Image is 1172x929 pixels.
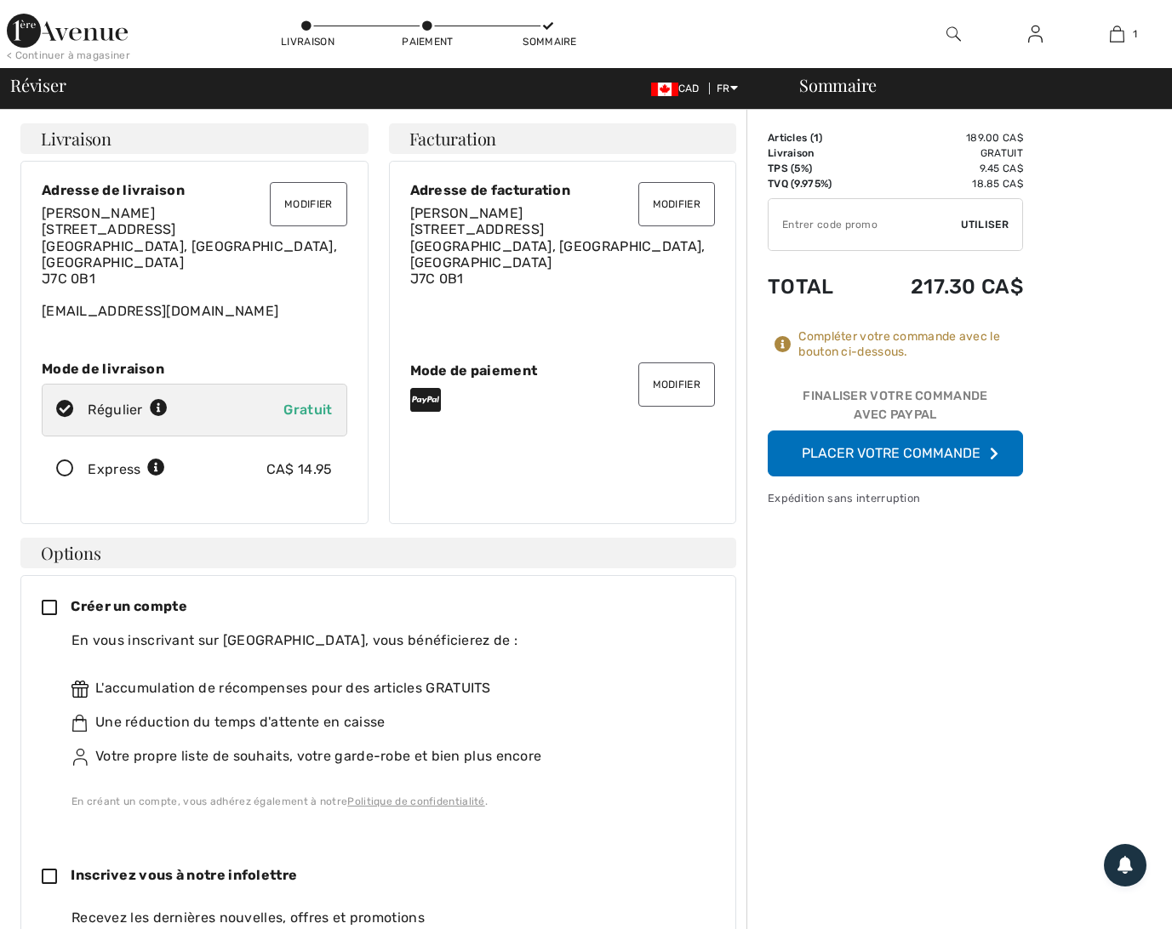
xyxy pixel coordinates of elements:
div: Adresse de livraison [42,182,347,198]
div: Mode de paiement [410,362,716,379]
button: Modifier [270,182,346,226]
img: recherche [946,24,961,44]
span: CAD [651,83,706,94]
img: 1ère Avenue [7,14,128,48]
button: Placer votre commande [768,430,1023,476]
img: Mes infos [1028,24,1043,44]
td: Articles ( ) [768,130,862,145]
a: Politique de confidentialité [347,795,484,807]
span: [STREET_ADDRESS] [GEOGRAPHIC_DATA], [GEOGRAPHIC_DATA], [GEOGRAPHIC_DATA] J7C 0B1 [42,221,337,287]
div: < Continuer à magasiner [7,48,130,63]
h4: Options [20,538,736,568]
div: Expédition sans interruption [768,490,1023,506]
div: Finaliser votre commande avec PayPal [768,387,1023,430]
input: Code promo [769,199,961,250]
span: Gratuit [283,402,332,418]
td: 189.00 CA$ [862,130,1023,145]
td: TPS (5%) [768,161,862,176]
span: 1 [1133,26,1137,42]
td: Livraison [768,145,862,161]
div: L'accumulation de récompenses pour des articles GRATUITS [71,678,701,698]
span: 1 [814,132,819,144]
span: Livraison [41,130,111,147]
span: Réviser [10,77,66,94]
span: Utiliser [961,217,1009,232]
button: Modifier [638,362,715,407]
a: 1 [1078,24,1158,44]
div: Paiement [402,34,453,49]
div: Mode de livraison [42,361,347,377]
div: Livraison [281,34,332,49]
a: Se connecter [1015,24,1056,45]
div: Sommaire [523,34,574,49]
div: Compléter votre commande avec le bouton ci-dessous. [798,329,1023,360]
div: Votre propre liste de souhaits, votre garde-robe et bien plus encore [71,746,701,767]
span: Inscrivez vous à notre infolettre [71,867,297,883]
img: Mon panier [1110,24,1124,44]
span: [PERSON_NAME] [410,205,523,221]
div: En vous inscrivant sur [GEOGRAPHIC_DATA], vous bénéficierez de : [71,630,701,651]
td: 9.45 CA$ [862,161,1023,176]
img: ownWishlist.svg [71,749,89,766]
div: Une réduction du temps d'attente en caisse [71,712,701,732]
td: 217.30 CA$ [862,258,1023,316]
div: Recevez les dernières nouvelles, offres et promotions [71,908,715,928]
span: Créer un compte [71,598,187,614]
span: [PERSON_NAME] [42,205,155,221]
div: Adresse de facturation [410,182,716,198]
div: Régulier [88,400,168,420]
td: Gratuit [862,145,1023,161]
div: Sommaire [779,77,1162,94]
span: FR [717,83,738,94]
td: Total [768,258,862,316]
td: TVQ (9.975%) [768,176,862,191]
td: 18.85 CA$ [862,176,1023,191]
div: [EMAIL_ADDRESS][DOMAIN_NAME] [42,205,347,319]
span: [STREET_ADDRESS] [GEOGRAPHIC_DATA], [GEOGRAPHIC_DATA], [GEOGRAPHIC_DATA] J7C 0B1 [410,221,706,287]
div: CA$ 14.95 [266,459,333,480]
span: Facturation [409,130,497,147]
img: Canadian Dollar [651,83,678,96]
div: Express [88,459,165,480]
button: Modifier [638,182,715,226]
img: faster.svg [71,715,89,732]
img: rewards.svg [71,681,89,698]
div: En créant un compte, vous adhérez également à notre . [71,794,701,809]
